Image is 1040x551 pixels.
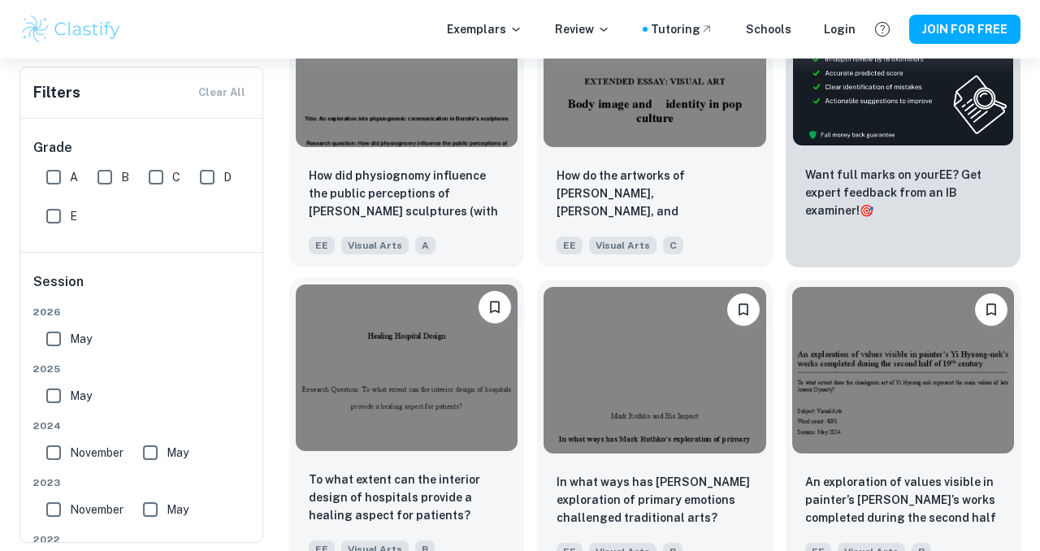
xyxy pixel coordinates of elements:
[167,501,188,518] span: May
[70,330,92,348] span: May
[341,236,409,254] span: Visual Arts
[70,387,92,405] span: May
[223,168,232,186] span: D
[70,168,78,186] span: A
[33,81,80,104] h6: Filters
[975,293,1007,326] button: Please log in to bookmark exemplars
[557,167,752,222] p: How do the artworks of Jenny Saville, Mike Winkelmann, and John Currin address issues of body ima...
[557,236,583,254] span: EE
[663,236,683,254] span: C
[447,20,522,38] p: Exemplars
[296,284,518,451] img: Visual Arts EE example thumbnail: To what extent can the interior design o
[805,166,1001,219] p: Want full marks on your EE ? Get expert feedback from an IB examiner!
[33,138,251,158] h6: Grade
[555,20,610,38] p: Review
[727,293,760,326] button: Please log in to bookmark exemplars
[309,471,505,524] p: To what extent can the interior design of hospitals provide a healing aspect for patients?
[19,13,123,46] img: Clastify logo
[746,20,791,38] a: Schools
[869,15,896,43] button: Help and Feedback
[824,20,856,38] a: Login
[860,204,873,217] span: 🎯
[33,362,251,376] span: 2025
[805,473,1001,528] p: An exploration of values visible in painter’s Yi Hyeong-nok’s works completed during the second h...
[309,236,335,254] span: EE
[70,207,77,225] span: E
[70,501,123,518] span: November
[33,475,251,490] span: 2023
[33,419,251,433] span: 2024
[33,305,251,319] span: 2026
[121,168,129,186] span: B
[589,236,656,254] span: Visual Arts
[33,532,251,547] span: 2022
[557,473,752,527] p: In what ways has Mark Rothko's exploration of primary emotions challenged traditional arts?
[33,272,251,305] h6: Session
[544,287,765,453] img: Visual Arts EE example thumbnail: In what ways has Mark Rothko's explorati
[309,167,505,222] p: How did physiognomy influence the public perceptions of Gian Lorenzo Bernini’s sculptures (with f...
[651,20,713,38] a: Tutoring
[167,444,188,462] span: May
[792,287,1014,453] img: Visual Arts EE example thumbnail: An exploration of values visible in pain
[479,291,511,323] button: Please log in to bookmark exemplars
[415,236,435,254] span: A
[909,15,1020,44] button: JOIN FOR FREE
[172,168,180,186] span: C
[70,444,123,462] span: November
